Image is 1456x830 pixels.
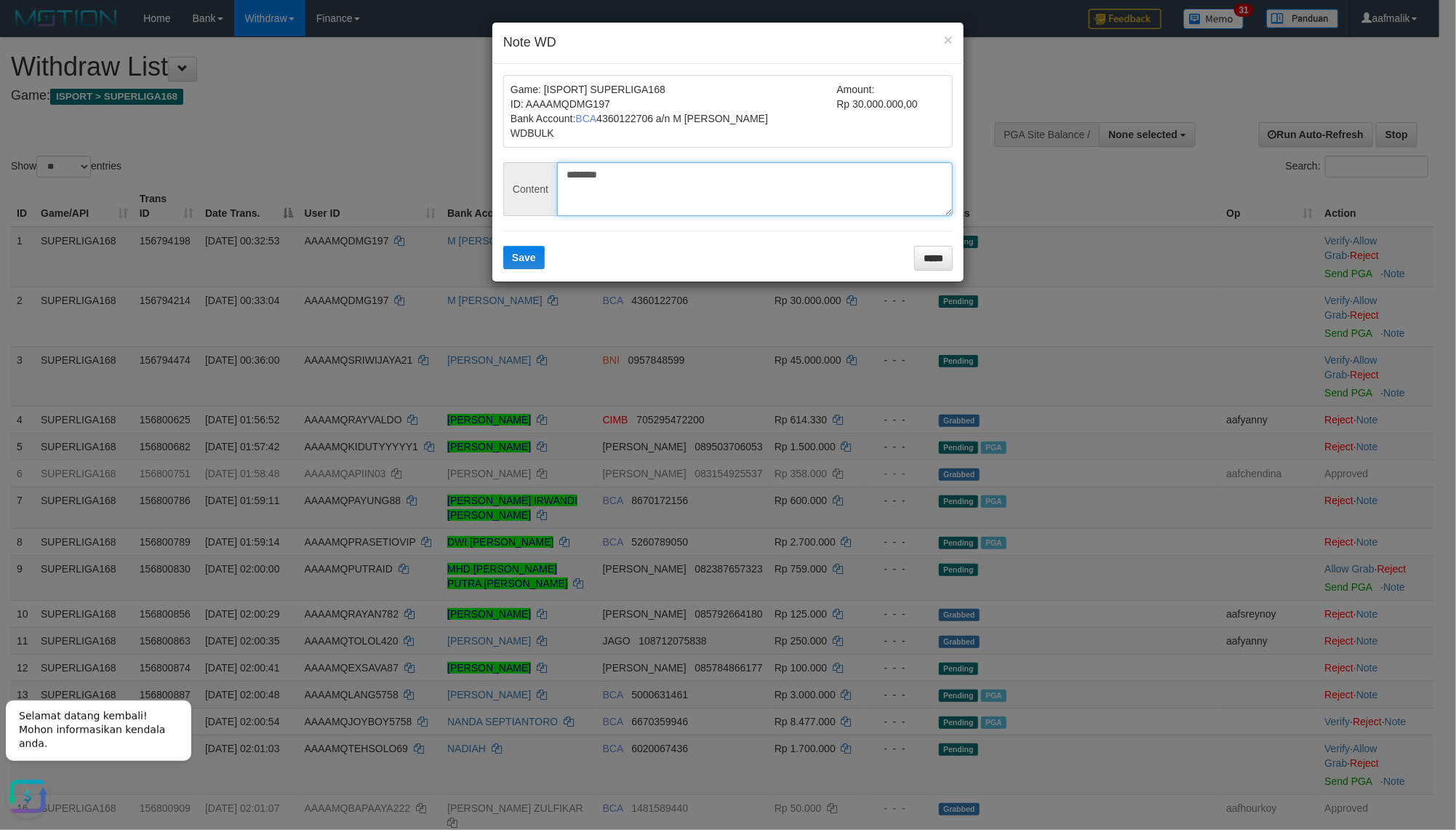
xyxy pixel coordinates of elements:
h4: Note WD [503,33,953,52]
td: Amount: Rp 30.000.000,00 [837,82,946,140]
td: Game: [ISPORT] SUPERLIGA168 ID: AAAAMQDMG197 Bank Account: 4360122706 a/n M [PERSON_NAME] WDBULK [511,82,837,140]
span: Content [503,162,557,216]
button: Open LiveChat chat widget [6,87,49,131]
button: × [944,32,953,47]
span: Selamat datang kembali! Mohon informasikan kendala anda. [19,23,165,62]
span: Save [512,252,536,263]
button: Save [503,246,545,269]
span: BCA [576,113,597,124]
